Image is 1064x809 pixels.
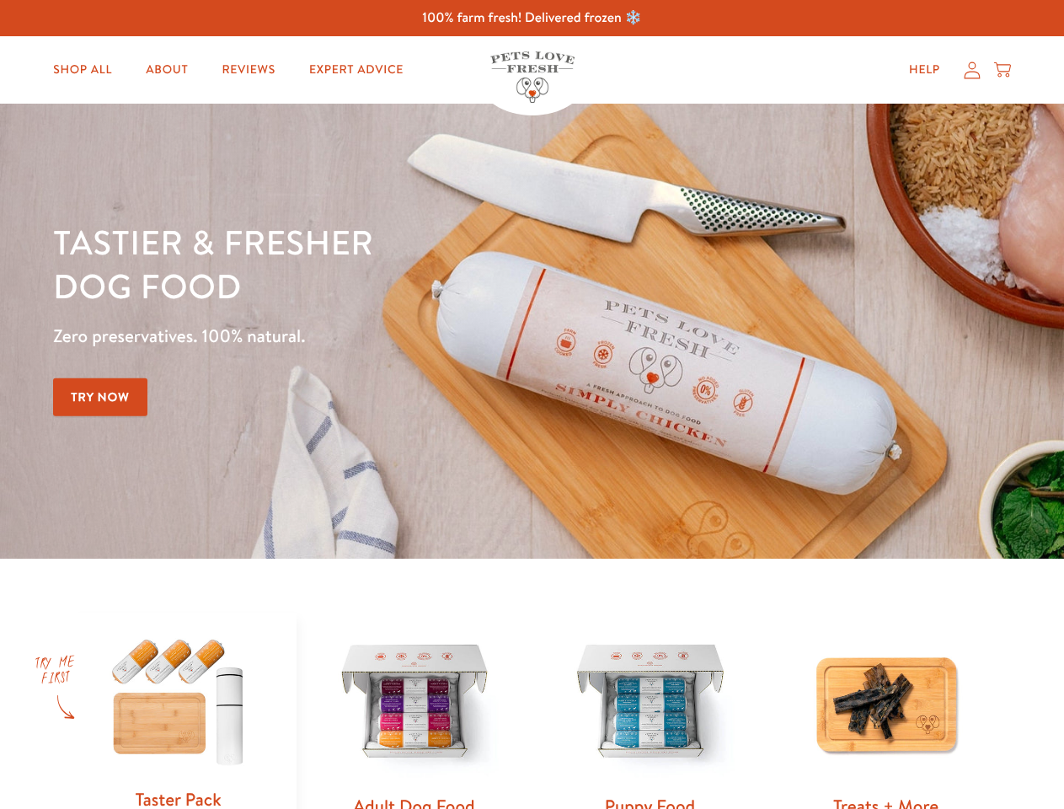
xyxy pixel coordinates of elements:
a: Try Now [53,378,147,416]
a: About [132,53,201,87]
a: Reviews [208,53,288,87]
a: Help [896,53,954,87]
a: Expert Advice [296,53,417,87]
img: Pets Love Fresh [490,51,575,103]
a: Shop All [40,53,126,87]
p: Zero preservatives. 100% natural. [53,321,692,351]
h1: Tastier & fresher dog food [53,220,692,308]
